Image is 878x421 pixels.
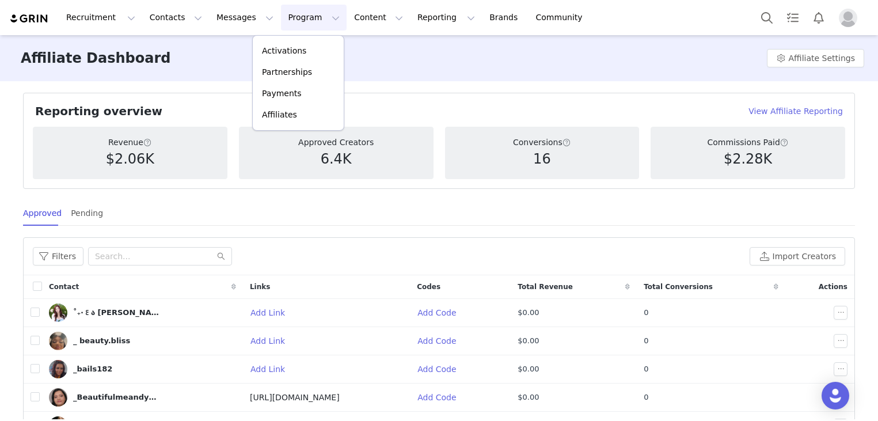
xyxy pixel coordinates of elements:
[108,136,152,149] p: Revenue
[59,5,142,31] button: Recruitment
[839,9,857,27] img: placeholder-profile.jpg
[49,332,67,350] img: 7d147892-e0b7-4a76-82b1-f920fa514d2e.jpg
[417,282,440,292] span: Codes
[281,5,347,31] button: Program
[644,363,648,375] span: 0
[707,136,788,149] p: Commissions Paid
[217,252,225,260] i: icon: search
[23,200,62,226] div: Approved
[73,336,130,346] div: _ beauty.bliss
[482,5,528,31] a: Brands
[49,388,67,407] img: b3b83317-363e-447f-a260-31dc56f704fc.jpg
[518,307,539,318] span: $0.00
[71,200,103,226] div: Pending
[529,5,595,31] a: Community
[644,335,648,347] span: 0
[750,247,845,266] button: Import Creators
[518,282,573,292] span: Total Revenue
[533,149,551,169] h5: 16
[49,304,67,322] img: 2c19a729-c1b1-4377-a291-c7352435d9d4.jpg
[73,393,159,402] div: _Beautifulmeandyou❤️
[417,332,465,350] button: Add Code
[143,5,209,31] button: Contacts
[9,13,50,24] img: grin logo
[321,149,352,169] h5: 6.4K
[262,109,297,121] p: Affiliates
[513,136,571,149] p: Conversions
[417,360,465,378] button: Add Code
[49,360,67,378] img: 806fb521-0d59-4c1f-8f07-f1cdd3d73734.jpg
[832,9,869,27] button: Profile
[210,5,280,31] button: Messages
[644,392,648,403] span: 0
[33,247,83,266] button: Filters
[518,363,539,375] span: $0.00
[417,304,465,322] button: Add Code
[518,392,539,403] span: $0.00
[748,105,843,117] a: View Affiliate Reporting
[411,5,482,31] button: Reporting
[250,360,294,378] button: Add Link
[754,5,780,31] button: Search
[780,5,805,31] a: Tasks
[262,88,302,100] p: Payments
[250,282,270,292] span: Links
[73,308,159,317] div: ˚₊‧꒰ა [PERSON_NAME] ໒꒱ ‧₊˚
[724,149,772,169] h5: $2.28K
[518,335,539,347] span: $0.00
[106,149,154,169] h5: $2.06K
[262,45,306,57] p: Activations
[822,382,849,409] div: Open Intercom Messenger
[262,66,312,78] p: Partnerships
[417,388,465,407] button: Add Code
[73,365,112,374] div: _bails182
[806,5,831,31] button: Notifications
[644,282,713,292] span: Total Conversions
[785,277,854,297] div: Actions
[644,307,648,318] span: 0
[250,332,294,350] button: Add Link
[347,5,410,31] button: Content
[21,48,170,69] h3: Affiliate Dashboard
[49,282,79,292] span: Contact
[35,103,162,120] h2: Reporting overview
[250,393,340,402] span: [URL][DOMAIN_NAME]
[250,304,294,322] button: Add Link
[298,136,374,149] p: Approved Creators
[767,49,864,67] button: Affiliate Settings
[88,247,232,266] input: Search...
